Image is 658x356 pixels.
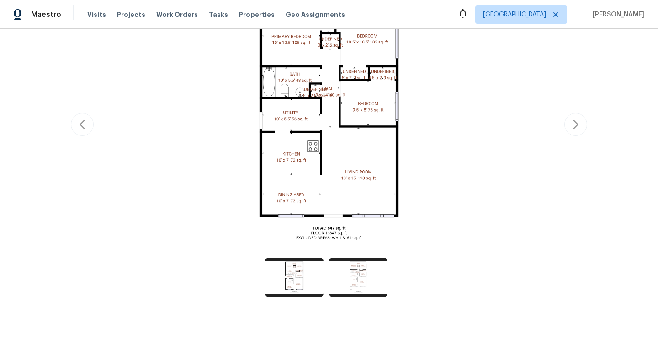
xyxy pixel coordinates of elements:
[87,10,106,19] span: Visits
[589,10,644,19] span: [PERSON_NAME]
[156,10,198,19] span: Work Orders
[483,10,546,19] span: [GEOGRAPHIC_DATA]
[265,258,324,297] img: https://cabinet-assets.s3.amazonaws.com/production/storage/1e3c3632-0526-4805-9ef7-a6f5a780b9fa.p...
[286,10,345,19] span: Geo Assignments
[239,10,275,19] span: Properties
[329,258,387,297] img: https://cabinet-assets.s3.amazonaws.com/production/storage/ebd18448-5788-43c9-820a-2180426ecfb2.p...
[209,11,228,18] span: Tasks
[31,10,61,19] span: Maestro
[117,10,145,19] span: Projects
